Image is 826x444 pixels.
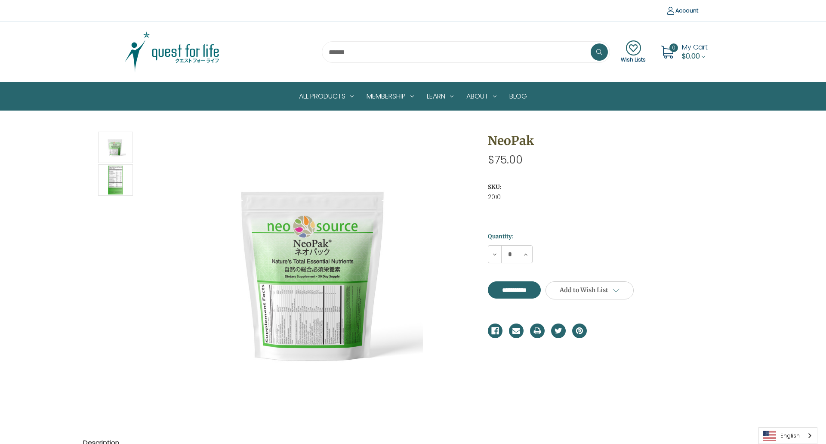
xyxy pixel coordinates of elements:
img: NeoPak [208,166,423,381]
a: Cart with 0 items [682,42,708,61]
span: Add to Wish List [560,286,608,294]
label: Quantity: [488,232,751,241]
a: Add to Wish List [546,281,634,299]
img: Quest Group [118,31,226,74]
a: About [460,83,503,110]
a: Wish Lists [621,40,646,64]
span: 0 [669,43,678,52]
span: $75.00 [488,152,523,167]
div: Language [758,427,817,444]
a: Print [530,324,545,338]
a: English [759,428,817,444]
dt: SKU: [488,183,749,191]
img: ビタミンＡ、ビタミンＣ、ビタミンＤ、ビタミンＥ、チアミン、リボフラビン、ナイアシン、ビタミンＢ６、葉酸、ビタミンＢ12、ビオチン、パントテン酸、カルシウム、ヨウ素、マグネシウム、亜鉛、セレニウム... [105,166,126,194]
aside: Language selected: English [758,427,817,444]
img: NeoPak [105,133,126,162]
h1: NeoPak [488,132,751,150]
a: All Products [293,83,360,110]
a: Membership [360,83,420,110]
span: $0.00 [682,51,700,61]
span: My Cart [682,42,708,52]
dd: 2010 [488,193,751,202]
a: Blog [503,83,533,110]
a: Learn [420,83,460,110]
